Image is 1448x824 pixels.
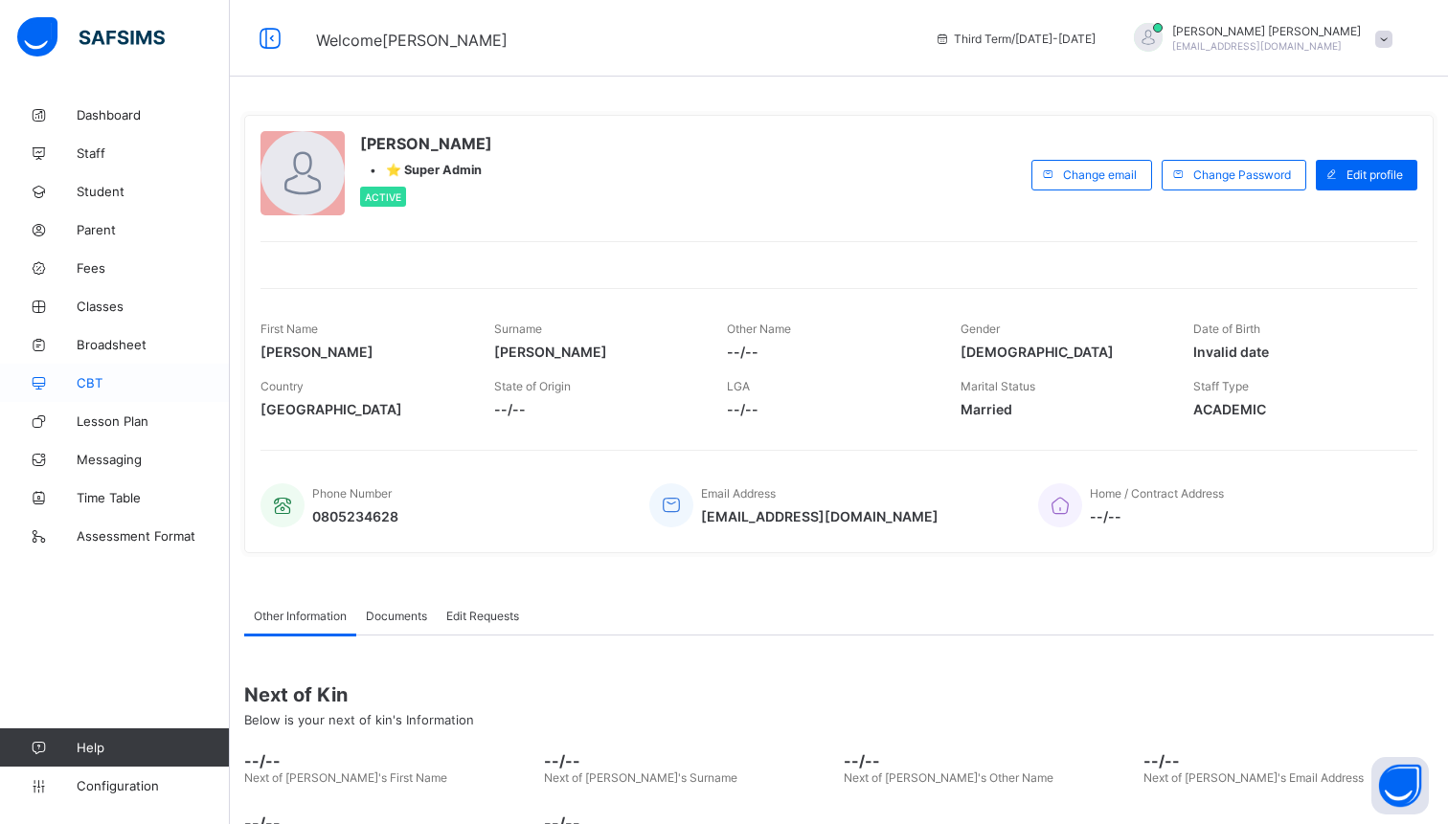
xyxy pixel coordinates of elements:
[77,490,230,505] span: Time Table
[365,191,401,203] span: Active
[494,322,542,336] span: Surname
[260,379,304,393] span: Country
[244,683,1434,706] span: Next of Kin
[1090,508,1224,524] span: --/--
[1172,40,1342,52] span: [EMAIL_ADDRESS][DOMAIN_NAME]
[77,528,230,544] span: Assessment Format
[260,322,318,336] span: First Name
[1090,486,1224,501] span: Home / Contract Address
[366,609,427,623] span: Documents
[1115,23,1402,55] div: JohnHarvey
[727,322,791,336] span: Other Name
[77,260,230,276] span: Fees
[1063,167,1137,182] span: Change email
[77,222,230,237] span: Parent
[961,344,1165,360] span: [DEMOGRAPHIC_DATA]
[77,145,230,161] span: Staff
[1193,167,1291,182] span: Change Password
[244,751,534,770] span: --/--
[360,134,492,153] span: [PERSON_NAME]
[1143,751,1434,770] span: --/--
[544,751,834,770] span: --/--
[1346,167,1403,182] span: Edit profile
[1193,401,1398,417] span: ACADEMIC
[77,740,229,755] span: Help
[316,31,508,50] span: Welcome [PERSON_NAME]
[77,107,230,122] span: Dashboard
[935,32,1096,46] span: session/term information
[77,184,230,199] span: Student
[77,337,230,352] span: Broadsheet
[727,401,932,417] span: --/--
[844,751,1134,770] span: --/--
[701,486,776,501] span: Email Address
[386,163,482,177] span: ⭐ Super Admin
[961,322,1000,336] span: Gender
[494,344,699,360] span: [PERSON_NAME]
[701,508,939,524] span: [EMAIL_ADDRESS][DOMAIN_NAME]
[77,299,230,314] span: Classes
[1143,770,1364,785] span: Next of [PERSON_NAME]'s Email Address
[77,452,230,467] span: Messaging
[254,609,347,623] span: Other Information
[17,17,165,57] img: safsims
[1193,322,1260,336] span: Date of Birth
[244,712,474,727] span: Below is your next of kin's Information
[360,163,492,177] div: •
[260,401,465,417] span: [GEOGRAPHIC_DATA]
[544,770,737,785] span: Next of [PERSON_NAME]'s Surname
[244,770,447,785] span: Next of [PERSON_NAME]'s First Name
[77,778,229,793] span: Configuration
[446,609,519,623] span: Edit Requests
[961,401,1165,417] span: Married
[844,770,1053,785] span: Next of [PERSON_NAME]'s Other Name
[77,375,230,390] span: CBT
[1193,379,1249,393] span: Staff Type
[260,344,465,360] span: [PERSON_NAME]
[727,379,750,393] span: LGA
[77,413,230,429] span: Lesson Plan
[1172,24,1361,38] span: [PERSON_NAME] [PERSON_NAME]
[494,401,699,417] span: --/--
[961,379,1035,393] span: Marital Status
[312,486,392,501] span: Phone Number
[312,508,398,524] span: 0805234628
[494,379,571,393] span: State of Origin
[1193,344,1398,360] span: Invalid date
[727,344,932,360] span: --/--
[1371,757,1429,814] button: Open asap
